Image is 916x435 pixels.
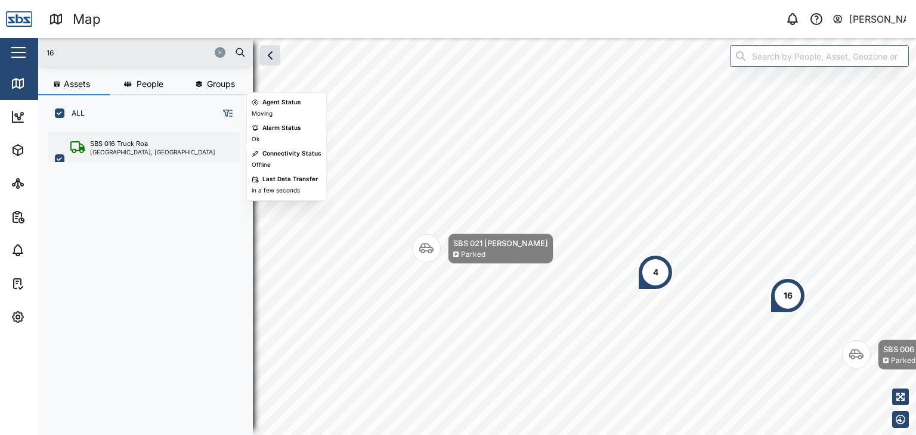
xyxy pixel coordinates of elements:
[31,210,72,223] div: Reports
[45,44,246,61] input: Search assets or drivers
[6,6,32,32] img: Main Logo
[262,175,318,184] div: Last Data Transfer
[64,80,90,88] span: Assets
[73,9,101,30] div: Map
[252,135,259,144] div: Ok
[252,186,300,195] div: in a few seconds
[207,80,235,88] span: Groups
[653,266,658,279] div: 4
[262,123,301,133] div: Alarm Status
[31,144,68,157] div: Assets
[38,38,916,435] canvas: Map
[31,177,60,190] div: Sites
[784,289,793,302] div: 16
[638,254,673,290] div: Map marker
[252,160,271,170] div: Offline
[770,278,806,313] div: Map marker
[262,149,321,159] div: Connectivity Status
[849,12,906,27] div: [PERSON_NAME]
[453,237,548,249] div: SBS 021 [PERSON_NAME]
[252,109,273,119] div: Moving
[262,98,301,107] div: Agent Status
[31,244,68,257] div: Alarms
[90,149,215,155] div: [GEOGRAPHIC_DATA], [GEOGRAPHIC_DATA]
[137,80,163,88] span: People
[461,249,485,260] div: Parked
[832,11,906,27] button: [PERSON_NAME]
[31,310,73,324] div: Settings
[31,77,58,90] div: Map
[48,128,252,425] div: grid
[891,355,915,366] div: Parked
[90,139,148,149] div: SBS 016 Truck Roa
[31,110,85,123] div: Dashboard
[412,234,553,264] div: Map marker
[31,277,64,290] div: Tasks
[64,108,85,118] label: ALL
[730,45,909,67] input: Search by People, Asset, Geozone or Place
